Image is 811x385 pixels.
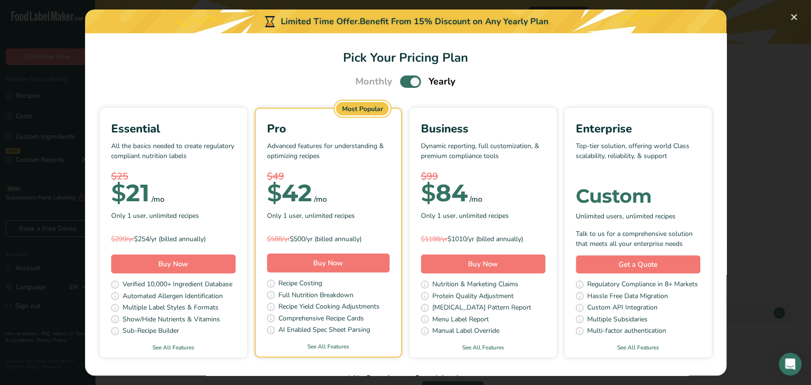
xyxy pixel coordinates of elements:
[432,279,518,291] span: Nutrition & Marketing Claims
[421,141,545,169] p: Dynamic reporting, full customization, & premium compliance tools
[587,314,648,326] span: Multiple Subsidaries
[421,211,509,221] span: Only 1 user, unlimited recipes
[267,169,390,184] div: $49
[432,314,489,326] span: Menu Label Report
[421,234,545,244] div: $1010/yr (billed annually)
[123,314,220,326] span: Show/Hide Nutrients & Vitamins
[587,302,658,314] span: Custom API Integration
[123,302,219,314] span: Multiple Label Styles & Formats
[267,178,282,207] span: $
[111,178,126,207] span: $
[314,194,327,205] div: /mo
[111,254,236,273] button: Buy Now
[267,235,290,244] span: $588/yr
[123,326,179,338] span: Sub-Recipe Builder
[111,184,150,203] div: 21
[421,120,545,137] div: Business
[278,278,322,290] span: Recipe Costing
[421,178,436,207] span: $
[267,184,312,203] div: 42
[313,258,343,268] span: Buy Now
[158,259,188,269] span: Buy Now
[587,291,668,303] span: Hassle Free Data Migration
[432,302,531,314] span: [MEDICAL_DATA] Pattern Report
[123,279,232,291] span: Verified 10,000+ Ingredient Database
[421,235,448,244] span: $1188/yr
[256,342,401,351] a: See All Features
[410,343,557,352] a: See All Features
[100,343,247,352] a: See All Features
[111,120,236,137] div: Essential
[278,290,353,302] span: Full Nutrition Breakdown
[421,184,468,203] div: 84
[267,120,390,137] div: Pro
[336,102,389,115] div: Most Popular
[267,141,390,169] p: Advanced features for understanding & optimizing recipes
[421,169,545,184] div: $99
[267,234,390,244] div: $500/yr (billed annually)
[85,9,726,33] div: Limited Time Offer.
[576,255,700,274] a: Get a Quote
[267,254,390,272] button: Buy Now
[96,48,715,67] h1: Pick Your Pricing Plan
[469,194,482,205] div: /mo
[587,279,698,291] span: Regulatory Compliance in 8+ Markets
[468,259,498,269] span: Buy Now
[111,169,236,184] div: $25
[421,254,545,273] button: Buy Now
[564,343,712,352] a: See All Features
[152,194,164,205] div: /mo
[278,325,370,337] span: AI Enabled Spec Sheet Parsing
[123,291,223,303] span: Automated Allergen Identification
[576,211,676,221] span: Unlimited users, unlimited recipes
[111,235,134,244] span: $299/yr
[278,313,364,325] span: Comprehensive Recipe Cards
[111,211,199,221] span: Only 1 user, unlimited recipes
[278,301,380,313] span: Recipe Yield Cooking Adjustments
[355,75,392,89] span: Monthly
[619,259,658,270] span: Get a Quote
[779,353,801,376] div: Open Intercom Messenger
[576,229,700,249] div: Talk to us for a comprehensive solution that meets all your enterprise needs
[432,291,514,303] span: Protein Quality Adjustment
[576,187,700,206] div: Custom
[432,326,499,338] span: Manual Label Override
[360,15,549,28] div: Benefit From 15% Discount on Any Yearly Plan
[111,234,236,244] div: $254/yr (billed annually)
[587,326,666,338] span: Multi-factor authentication
[96,373,715,384] div: No Commitment, Cancel Anytime
[576,141,700,169] p: Top-tier solution, offering world Class scalability, reliability, & support
[267,211,355,221] span: Only 1 user, unlimited recipes
[111,141,236,169] p: All the basics needed to create regulatory compliant nutrition labels
[429,75,456,89] span: Yearly
[576,120,700,137] div: Enterprise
